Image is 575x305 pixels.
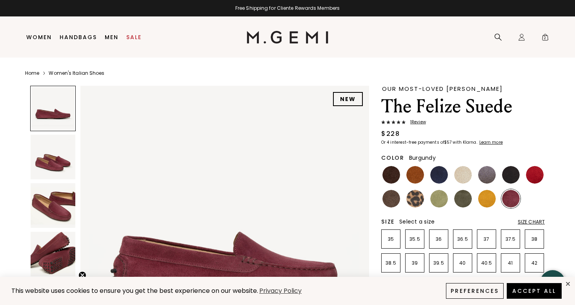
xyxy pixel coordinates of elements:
p: 35.5 [406,236,424,242]
img: The Felize Suede [31,183,75,228]
div: close [565,281,571,287]
h2: Color [381,155,404,161]
p: 37.5 [501,236,520,242]
img: The Felize Suede [31,135,75,179]
p: 36 [429,236,448,242]
p: 39 [406,260,424,266]
p: 40 [453,260,472,266]
img: Leopard Print [406,190,424,208]
a: Men [105,34,118,40]
div: $228 [381,129,400,139]
img: Sunflower [478,190,496,208]
a: 1Review [381,120,545,126]
p: 41 [501,260,520,266]
img: Olive [454,190,472,208]
img: Pistachio [430,190,448,208]
klarna-placement-style-amount: $57 [444,139,451,145]
klarna-placement-style-body: Or 4 interest-free payments of [381,139,444,145]
button: Accept All [507,283,562,299]
img: Black [502,166,520,184]
button: Preferences [446,283,504,299]
img: Burgundy [502,190,520,208]
span: 2 [541,35,549,43]
p: 38 [525,236,544,242]
img: The Felize Suede [31,232,75,276]
div: Size Chart [518,219,545,225]
p: 38.5 [382,260,400,266]
img: M.Gemi [247,31,329,43]
p: 40.5 [477,260,496,266]
a: Handbags [60,34,97,40]
h2: Size [381,218,395,225]
h1: The Felize Suede [381,96,545,117]
img: Saddle [406,166,424,184]
img: Sunset Red [526,166,544,184]
span: This website uses cookies to ensure you get the best experience on our website. [11,286,258,295]
a: Sale [126,34,142,40]
klarna-placement-style-cta: Learn more [479,139,503,145]
p: 42 [525,260,544,266]
img: Midnight Blue [430,166,448,184]
button: Close teaser [78,271,86,279]
p: 37 [477,236,496,242]
p: 39.5 [429,260,448,266]
a: Privacy Policy (opens in a new tab) [258,286,303,296]
a: Women [26,34,52,40]
img: Chocolate [382,166,400,184]
span: 1 Review [406,120,426,125]
klarna-placement-style-body: with Klarna [453,139,478,145]
span: Select a size [399,218,435,226]
a: Learn more [479,140,503,145]
div: OUR MOST-LOVED [PERSON_NAME] [382,86,545,92]
img: Gray [478,166,496,184]
div: NEW [333,92,363,106]
img: Mushroom [382,190,400,208]
span: Burgundy [409,154,436,162]
img: Latte [454,166,472,184]
p: 36.5 [453,236,472,242]
a: Home [25,70,39,76]
p: 35 [382,236,400,242]
a: Women's Italian Shoes [49,70,104,76]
